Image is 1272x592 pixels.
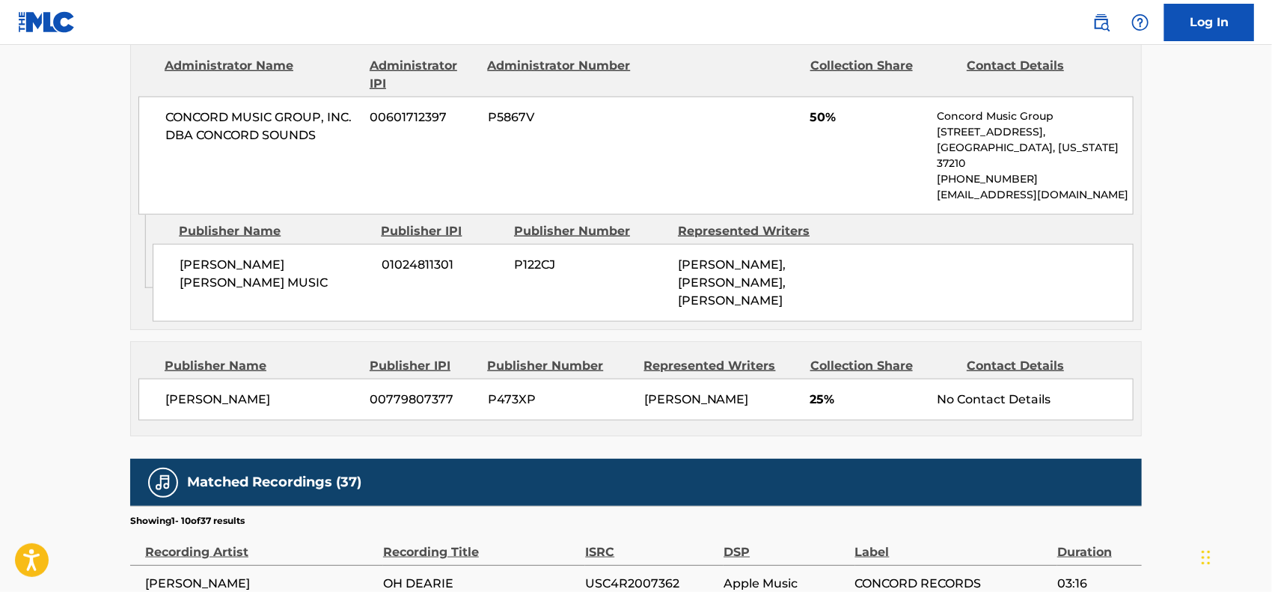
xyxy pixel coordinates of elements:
div: Duration [1057,528,1134,561]
div: Label [855,528,1050,561]
img: Matched Recordings [154,474,172,492]
p: Concord Music Group [938,109,1133,124]
div: Administrator Name [165,57,358,93]
div: Recording Artist [145,528,376,561]
div: Publisher IPI [381,222,503,240]
div: Represented Writers [678,222,831,240]
img: search [1092,13,1110,31]
div: Publisher Number [487,357,632,375]
div: Contact Details [967,57,1112,93]
div: Recording Title [383,528,578,561]
div: ISRC [585,528,716,561]
span: CONCORD MUSIC GROUP, INC. DBA CONCORD SOUNDS [165,109,359,144]
span: 00601712397 [370,109,477,126]
div: Administrator IPI [370,57,476,93]
span: P473XP [488,391,633,409]
img: MLC Logo [18,11,76,33]
img: help [1131,13,1149,31]
span: [PERSON_NAME] [165,391,359,409]
span: [PERSON_NAME] [PERSON_NAME] MUSIC [180,256,370,292]
div: Represented Writers [644,357,799,375]
p: [STREET_ADDRESS], [938,124,1133,140]
div: Help [1125,7,1155,37]
span: 01024811301 [382,256,503,274]
iframe: Chat Widget [1197,520,1272,592]
span: 00779807377 [370,391,477,409]
p: [PHONE_NUMBER] [938,171,1133,187]
p: [EMAIL_ADDRESS][DOMAIN_NAME] [938,187,1133,203]
a: Public Search [1086,7,1116,37]
div: Administrator Number [487,57,632,93]
p: Showing 1 - 10 of 37 results [130,514,245,528]
span: P5867V [488,109,633,126]
h5: Matched Recordings (37) [187,474,361,491]
div: Collection Share [810,57,955,93]
span: P122CJ [514,256,667,274]
p: [GEOGRAPHIC_DATA], [US_STATE] 37210 [938,140,1133,171]
span: 50% [810,109,926,126]
div: Contact Details [967,357,1112,375]
span: [PERSON_NAME], [PERSON_NAME], [PERSON_NAME] [678,257,786,308]
div: Publisher Number [514,222,667,240]
span: [PERSON_NAME] [644,392,749,406]
div: Drag [1202,535,1211,580]
div: Publisher Name [165,357,358,375]
span: 25% [810,391,926,409]
div: Publisher IPI [370,357,476,375]
a: Log In [1164,4,1254,41]
div: Publisher Name [179,222,370,240]
div: No Contact Details [938,391,1133,409]
div: Collection Share [810,357,955,375]
div: DSP [724,528,847,561]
